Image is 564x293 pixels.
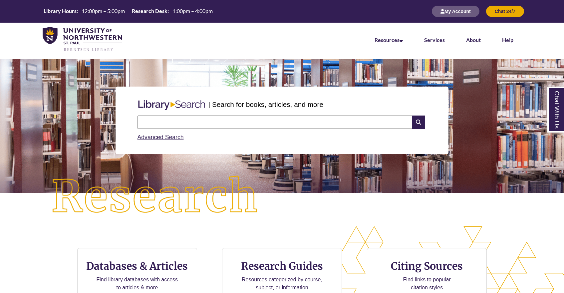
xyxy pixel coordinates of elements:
th: Research Desk: [129,7,170,15]
h3: Citing Sources [386,260,467,272]
img: UNWSP Library Logo [43,27,122,52]
a: Hours Today [41,7,215,15]
p: Find links to popular citation styles [395,276,459,292]
span: 12:00pm – 5:00pm [82,8,125,14]
a: Resources [375,37,403,43]
a: Help [502,37,513,43]
i: Search [412,116,425,129]
p: Resources categorized by course, subject, or information [239,276,326,292]
img: Libary Search [135,98,208,113]
p: | Search for books, articles, and more [208,99,323,110]
p: Find library databases with access to articles & more [94,276,180,292]
th: Library Hours: [41,7,79,15]
button: My Account [432,6,479,17]
a: My Account [432,8,479,14]
h3: Databases & Articles [83,260,191,272]
a: Services [424,37,445,43]
a: Chat 24/7 [486,8,524,14]
img: Research [28,153,282,241]
a: Advanced Search [138,134,184,141]
a: About [466,37,481,43]
h3: Research Guides [228,260,336,272]
span: 1:00pm – 4:00pm [172,8,213,14]
button: Chat 24/7 [486,6,524,17]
